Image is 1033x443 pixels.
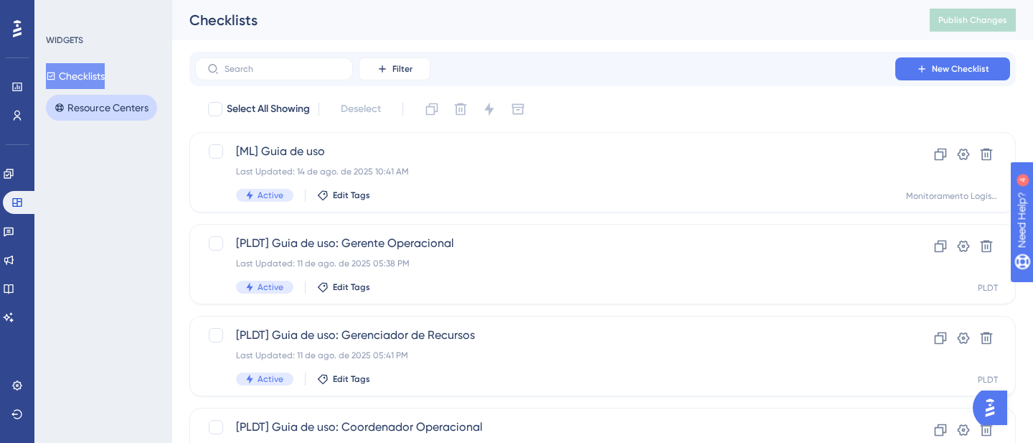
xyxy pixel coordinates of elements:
[46,34,83,46] div: WIDGETS
[930,9,1016,32] button: Publish Changes
[317,373,370,385] button: Edit Tags
[258,373,283,385] span: Active
[46,63,105,89] button: Checklists
[333,190,370,201] span: Edit Tags
[46,95,157,121] button: Resource Centers
[236,327,854,344] span: [PLDT] Guia de uso: Gerenciador de Recursos
[359,57,430,80] button: Filter
[236,143,854,160] span: [ML] Guia de uso
[189,10,894,30] div: Checklists
[236,350,854,361] div: Last Updated: 11 de ago. de 2025 05:41 PM
[236,419,854,436] span: [PLDT] Guia de uso: Coordenador Operacional
[895,57,1010,80] button: New Checklist
[225,64,341,74] input: Search
[978,282,998,294] div: PLDT
[317,190,370,201] button: Edit Tags
[932,63,989,75] span: New Checklist
[392,63,412,75] span: Filter
[333,281,370,293] span: Edit Tags
[34,4,90,21] span: Need Help?
[258,281,283,293] span: Active
[333,373,370,385] span: Edit Tags
[227,101,310,118] span: Select All Showing
[236,166,854,177] div: Last Updated: 14 de ago. de 2025 10:41 AM
[978,374,998,386] div: PLDT
[236,258,854,269] div: Last Updated: 11 de ago. de 2025 05:38 PM
[906,190,998,202] div: Monitoramento Logístico
[317,281,370,293] button: Edit Tags
[258,190,283,201] span: Active
[938,14,1007,26] span: Publish Changes
[328,96,394,122] button: Deselect
[236,235,854,252] span: [PLDT] Guia de uso: Gerente Operacional
[341,101,381,118] span: Deselect
[973,386,1016,429] iframe: UserGuiding AI Assistant Launcher
[100,7,104,19] div: 4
